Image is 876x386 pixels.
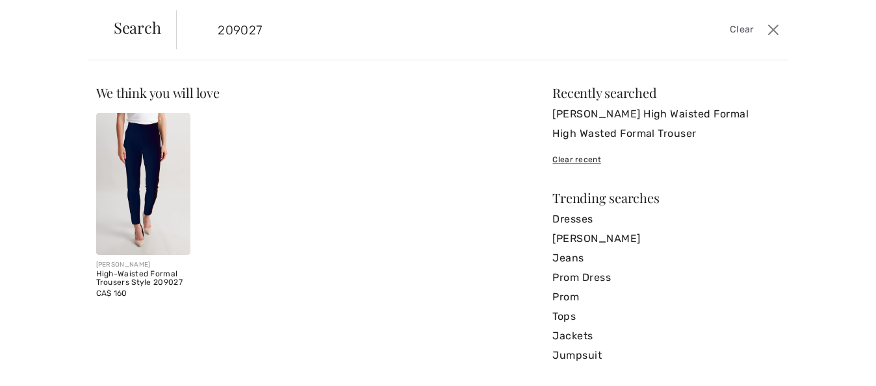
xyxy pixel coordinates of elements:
[552,191,780,204] div: Trending searches
[764,19,783,40] button: Close
[730,23,754,37] span: Clear
[552,124,780,143] a: High Wasted Formal Trouser
[552,326,780,346] a: Jackets
[552,210,780,229] a: Dresses
[96,260,191,270] div: [PERSON_NAME]
[552,104,780,124] a: [PERSON_NAME] High Waisted Formal
[96,270,191,288] div: High-Waisted Formal Trousers Style 209027
[552,248,780,268] a: Jeans
[552,229,780,248] a: [PERSON_NAME]
[552,346,780,365] a: Jumpsuit
[552,287,780,307] a: Prom
[552,86,780,99] div: Recently searched
[114,19,161,35] span: Search
[552,307,780,326] a: Tops
[552,268,780,287] a: Prom Dress
[96,113,191,255] img: High-Waisted Formal Trousers Style 209027. Black
[96,84,220,101] span: We think you will love
[96,289,127,298] span: CA$ 160
[208,10,625,49] input: TYPE TO SEARCH
[552,154,780,165] div: Clear recent
[29,9,55,21] span: Chat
